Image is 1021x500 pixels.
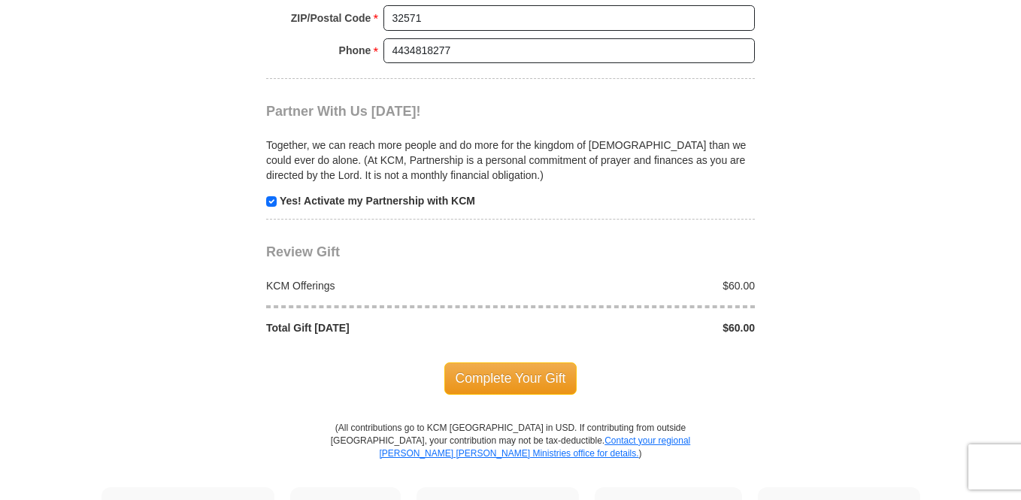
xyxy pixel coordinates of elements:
strong: ZIP/Postal Code [291,8,371,29]
p: (All contributions go to KCM [GEOGRAPHIC_DATA] in USD. If contributing from outside [GEOGRAPHIC_D... [330,422,691,487]
div: KCM Offerings [259,278,511,293]
strong: Yes! Activate my Partnership with KCM [280,195,475,207]
a: Contact your regional [PERSON_NAME] [PERSON_NAME] Ministries office for details. [379,435,690,459]
div: $60.00 [510,278,763,293]
p: Together, we can reach more people and do more for the kingdom of [DEMOGRAPHIC_DATA] than we coul... [266,138,755,183]
div: $60.00 [510,320,763,335]
strong: Phone [339,40,371,61]
span: Partner With Us [DATE]! [266,104,421,119]
div: Total Gift [DATE] [259,320,511,335]
span: Complete Your Gift [444,362,577,394]
span: Review Gift [266,244,340,259]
